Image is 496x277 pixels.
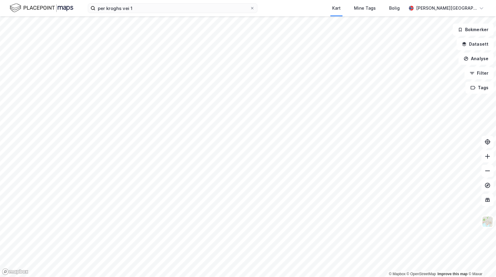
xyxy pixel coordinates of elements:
div: Mine Tags [354,5,376,12]
div: Kart [332,5,341,12]
input: Søk på adresse, matrikkel, gårdeiere, leietakere eller personer [95,4,250,13]
div: Bolig [389,5,400,12]
a: Improve this map [438,272,468,276]
button: Analyse [458,53,494,65]
button: Bokmerker [453,24,494,36]
button: Filter [465,67,494,79]
a: OpenStreetMap [407,272,436,276]
a: Mapbox [389,272,405,276]
img: logo.f888ab2527a4732fd821a326f86c7f29.svg [10,3,73,13]
button: Datasett [457,38,494,50]
div: [PERSON_NAME][GEOGRAPHIC_DATA] [416,5,477,12]
button: Tags [465,82,494,94]
iframe: Chat Widget [466,248,496,277]
img: Z [482,216,493,227]
div: Kontrollprogram for chat [466,248,496,277]
a: Mapbox homepage [2,268,28,275]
